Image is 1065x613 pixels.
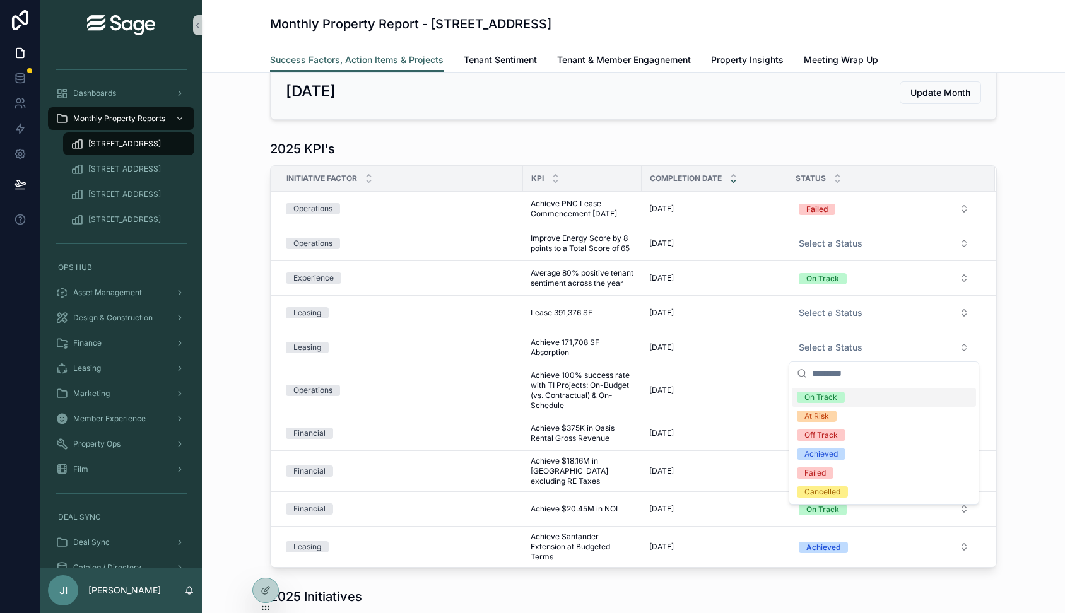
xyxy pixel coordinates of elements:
[649,273,780,283] a: [DATE]
[788,231,980,255] a: Select Button
[531,308,592,318] span: Lease 391,376 SF
[48,82,194,105] a: Dashboards
[286,81,336,102] h2: [DATE]
[531,173,544,184] span: KPI
[649,204,674,214] span: [DATE]
[531,337,634,358] a: Achieve 171,708 SF Absorption
[649,428,674,438] span: [DATE]
[789,232,979,255] button: Select Button
[557,49,691,74] a: Tenant & Member Engagnement
[650,173,722,184] span: Completion Date
[464,54,537,66] span: Tenant Sentiment
[804,467,826,479] div: Failed
[649,542,780,552] a: [DATE]
[293,385,332,396] div: Operations
[531,308,634,318] a: Lease 391,376 SF
[73,88,116,98] span: Dashboards
[48,433,194,455] a: Property Ops
[649,504,780,514] a: [DATE]
[73,388,110,399] span: Marketing
[531,504,634,514] a: Achieve $20.45M in NOI
[270,49,444,73] a: Success Factors, Action Items & Projects
[649,504,674,514] span: [DATE]
[293,503,326,515] div: Financial
[48,531,194,554] a: Deal Sync
[293,465,326,477] div: Financial
[40,50,202,568] div: scrollable content
[531,456,634,486] a: Achieve $18.16M in [GEOGRAPHIC_DATA] excluding RE Taxes
[293,238,332,249] div: Operations
[63,183,194,206] a: [STREET_ADDRESS]
[293,203,332,214] div: Operations
[58,512,101,522] span: DEAL SYNC
[649,308,674,318] span: [DATE]
[806,204,828,215] div: Failed
[649,308,780,318] a: [DATE]
[649,342,674,353] span: [DATE]
[293,541,321,552] div: Leasing
[88,584,161,597] p: [PERSON_NAME]
[286,385,515,396] a: Operations
[789,197,979,220] button: Select Button
[789,385,979,504] div: Suggestions
[286,503,515,515] a: Financial
[789,267,979,289] button: Select Button
[58,262,92,272] span: OPS HUB
[531,423,634,443] a: Achieve $375K in Oasis Rental Gross Revenue
[711,49,784,74] a: Property Insights
[788,497,980,521] a: Select Button
[804,49,878,74] a: Meeting Wrap Up
[531,370,634,411] span: Achieve 100% success rate with TI Projects: On-Budget (vs. Contractual) & On-Schedule
[73,439,121,449] span: Property Ops
[788,301,980,325] a: Select Button
[270,588,362,605] h1: 2025 Initiatives
[464,49,537,74] a: Tenant Sentiment
[789,535,979,558] button: Select Button
[48,458,194,481] a: Film
[48,506,194,528] a: DEAL SYNC
[88,139,161,149] span: [STREET_ADDRESS]
[48,107,194,130] a: Monthly Property Reports
[73,313,153,323] span: Design & Construction
[788,535,980,559] a: Select Button
[88,189,161,199] span: [STREET_ADDRESS]
[531,268,634,288] span: Average 80% positive tenant sentiment across the year
[804,392,837,403] div: On Track
[63,208,194,231] a: [STREET_ADDRESS]
[286,541,515,552] a: Leasing
[48,382,194,405] a: Marketing
[270,140,335,158] h1: 2025 KPI's
[789,301,979,324] button: Select Button
[789,336,979,359] button: Select Button
[293,342,321,353] div: Leasing
[48,407,194,430] a: Member Experience
[286,238,515,249] a: Operations
[531,532,634,562] a: Achieve Santander Extension at Budgeted Terms
[48,556,194,579] a: Catalog / Directory
[788,197,980,221] a: Select Button
[649,542,674,552] span: [DATE]
[804,429,838,441] div: Off Track
[804,54,878,66] span: Meeting Wrap Up
[649,428,780,438] a: [DATE]
[649,342,780,353] a: [DATE]
[286,342,515,353] a: Leasing
[557,54,691,66] span: Tenant & Member Engagnement
[286,465,515,477] a: Financial
[88,214,161,225] span: [STREET_ADDRESS]
[73,363,101,373] span: Leasing
[293,307,321,318] div: Leasing
[73,414,146,424] span: Member Experience
[48,281,194,304] a: Asset Management
[293,428,326,439] div: Financial
[531,199,634,219] a: Achieve PNC Lease Commencement [DATE]
[286,428,515,439] a: Financial
[788,336,980,359] a: Select Button
[87,15,155,35] img: App logo
[910,86,970,99] span: Update Month
[48,306,194,329] a: Design & Construction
